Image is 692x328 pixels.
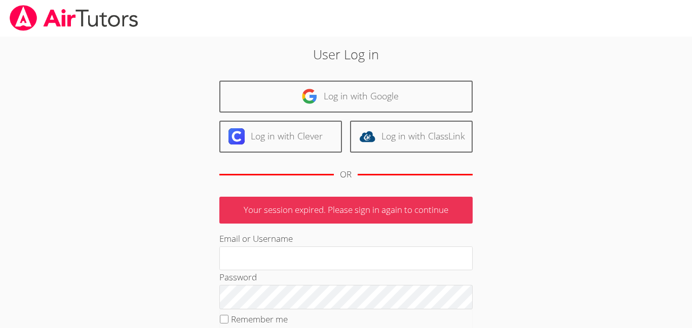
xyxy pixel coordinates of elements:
label: Email or Username [219,233,293,244]
h2: User Log in [159,45,533,64]
a: Log in with Google [219,81,473,113]
img: clever-logo-6eab21bc6e7a338710f1a6ff85c0baf02591cd810cc4098c63d3a4b26e2feb20.svg [228,128,245,144]
label: Password [219,271,257,283]
div: OR [340,167,352,182]
img: classlink-logo-d6bb404cc1216ec64c9a2012d9dc4662098be43eaf13dc465df04b49fa7ab582.svg [359,128,375,144]
img: google-logo-50288ca7cdecda66e5e0955fdab243c47b7ad437acaf1139b6f446037453330a.svg [301,88,318,104]
label: Remember me [231,313,288,325]
img: airtutors_banner-c4298cdbf04f3fff15de1276eac7730deb9818008684d7c2e4769d2f7ddbe033.png [9,5,139,31]
a: Log in with Clever [219,121,342,153]
p: Your session expired. Please sign in again to continue [219,197,473,224]
a: Log in with ClassLink [350,121,473,153]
